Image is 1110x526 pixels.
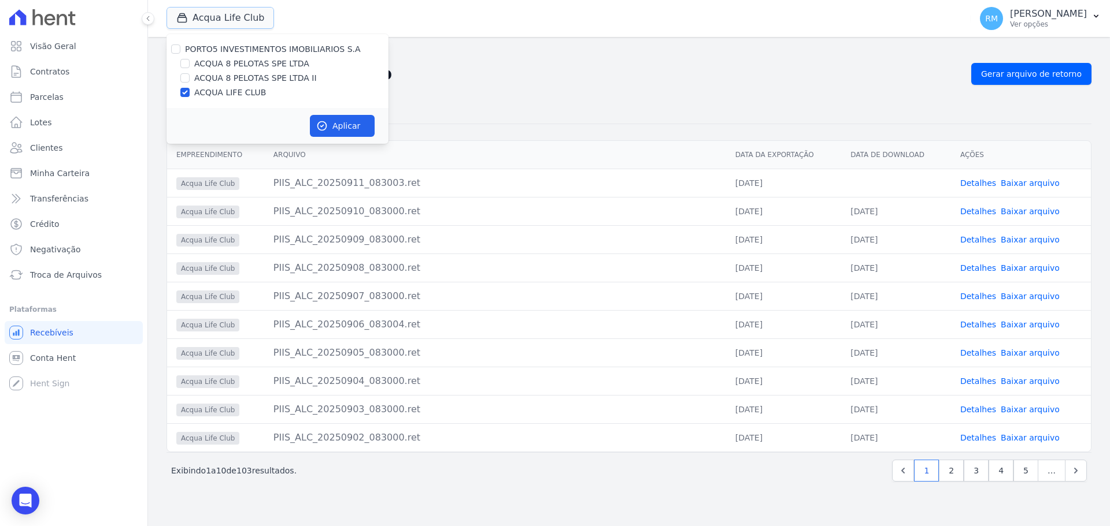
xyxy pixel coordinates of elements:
[264,141,726,169] th: Arquivo
[1001,376,1060,386] a: Baixar arquivo
[216,466,227,475] span: 10
[841,282,951,310] td: [DATE]
[5,212,143,236] a: Crédito
[30,244,81,255] span: Negativação
[30,269,102,281] span: Troca de Arquivos
[30,142,62,154] span: Clientes
[960,292,996,301] a: Detalhes
[971,2,1110,35] button: RM [PERSON_NAME] Ver opções
[726,338,841,367] td: [DATE]
[176,262,239,275] span: Acqua Life Club
[960,207,996,216] a: Detalhes
[1001,433,1060,442] a: Baixar arquivo
[30,218,60,230] span: Crédito
[176,404,239,416] span: Acqua Life Club
[951,141,1091,169] th: Ações
[1038,460,1065,482] span: …
[960,263,996,273] a: Detalhes
[841,310,951,338] td: [DATE]
[273,318,717,331] div: PIIS_ALC_20250906_083004.ret
[960,405,996,414] a: Detalhes
[5,60,143,83] a: Contratos
[726,197,841,225] td: [DATE]
[176,177,239,190] span: Acqua Life Club
[1001,348,1060,357] a: Baixar arquivo
[5,321,143,344] a: Recebíveis
[1001,263,1060,273] a: Baixar arquivo
[1001,235,1060,244] a: Baixar arquivo
[960,235,996,244] a: Detalhes
[1065,460,1087,482] a: Next
[1001,405,1060,414] a: Baixar arquivo
[273,402,717,416] div: PIIS_ALC_20250903_083000.ret
[1010,8,1087,20] p: [PERSON_NAME]
[273,261,717,275] div: PIIS_ALC_20250908_083000.ret
[960,178,996,188] a: Detalhes
[12,487,39,514] div: Open Intercom Messenger
[5,85,143,109] a: Parcelas
[236,466,252,475] span: 103
[273,204,717,218] div: PIIS_ALC_20250910_083000.ret
[1010,20,1087,29] p: Ver opções
[176,206,239,218] span: Acqua Life Club
[841,197,951,225] td: [DATE]
[167,141,264,169] th: Empreendimento
[166,7,274,29] button: Acqua Life Club
[841,141,951,169] th: Data de Download
[971,63,1091,85] a: Gerar arquivo de retorno
[960,376,996,386] a: Detalhes
[989,460,1013,482] a: 4
[726,141,841,169] th: Data da Exportação
[726,423,841,452] td: [DATE]
[1001,207,1060,216] a: Baixar arquivo
[914,460,939,482] a: 1
[960,433,996,442] a: Detalhes
[841,225,951,253] td: [DATE]
[166,46,1091,58] nav: Breadcrumb
[5,238,143,261] a: Negativação
[726,310,841,338] td: [DATE]
[1001,292,1060,301] a: Baixar arquivo
[841,338,951,367] td: [DATE]
[892,460,914,482] a: Previous
[5,136,143,159] a: Clientes
[1013,460,1038,482] a: 5
[273,431,717,445] div: PIIS_ALC_20250902_083000.ret
[194,72,317,84] label: ACQUA 8 PELOTAS SPE LTDA II
[176,347,239,360] span: Acqua Life Club
[5,162,143,185] a: Minha Carteira
[30,40,76,52] span: Visão Geral
[176,375,239,388] span: Acqua Life Club
[1001,320,1060,329] a: Baixar arquivo
[176,319,239,331] span: Acqua Life Club
[726,253,841,282] td: [DATE]
[5,187,143,210] a: Transferências
[176,234,239,247] span: Acqua Life Club
[30,91,64,103] span: Parcelas
[30,327,73,338] span: Recebíveis
[964,460,989,482] a: 3
[194,58,309,70] label: ACQUA 8 PELOTAS SPE LTDA
[273,374,717,388] div: PIIS_ALC_20250904_083000.ret
[841,367,951,395] td: [DATE]
[30,117,52,128] span: Lotes
[194,87,266,99] label: ACQUA LIFE CLUB
[981,68,1082,80] span: Gerar arquivo de retorno
[841,395,951,423] td: [DATE]
[30,66,69,77] span: Contratos
[9,303,138,316] div: Plataformas
[5,111,143,134] a: Lotes
[960,320,996,329] a: Detalhes
[176,290,239,303] span: Acqua Life Club
[726,225,841,253] td: [DATE]
[176,432,239,445] span: Acqua Life Club
[310,115,375,137] button: Aplicar
[726,395,841,423] td: [DATE]
[726,169,841,197] td: [DATE]
[30,193,88,204] span: Transferências
[726,282,841,310] td: [DATE]
[273,346,717,360] div: PIIS_ALC_20250905_083000.ret
[841,253,951,282] td: [DATE]
[185,44,361,54] label: PORTO5 INVESTIMENTOS IMOBILIARIOS S.A
[30,352,76,364] span: Conta Hent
